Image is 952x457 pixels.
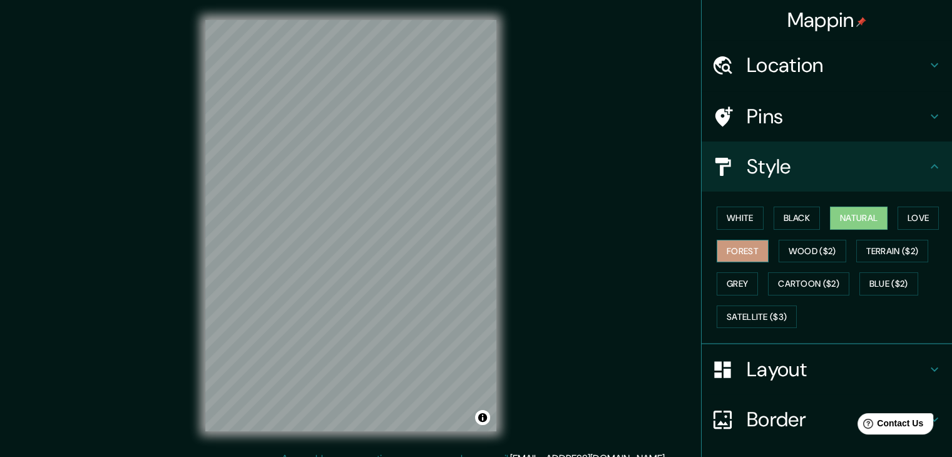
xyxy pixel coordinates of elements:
[747,104,927,129] h4: Pins
[774,207,821,230] button: Black
[841,408,938,443] iframe: Help widget launcher
[702,141,952,192] div: Style
[717,306,797,329] button: Satellite ($3)
[787,8,867,33] h4: Mappin
[859,272,918,295] button: Blue ($2)
[830,207,888,230] button: Natural
[717,240,769,263] button: Forest
[702,344,952,394] div: Layout
[747,357,927,382] h4: Layout
[475,410,490,425] button: Toggle attribution
[856,17,866,27] img: pin-icon.png
[747,154,927,179] h4: Style
[768,272,849,295] button: Cartoon ($2)
[702,91,952,141] div: Pins
[856,240,929,263] button: Terrain ($2)
[702,394,952,444] div: Border
[747,407,927,432] h4: Border
[747,53,927,78] h4: Location
[205,20,496,431] canvas: Map
[898,207,939,230] button: Love
[717,272,758,295] button: Grey
[779,240,846,263] button: Wood ($2)
[702,40,952,90] div: Location
[717,207,764,230] button: White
